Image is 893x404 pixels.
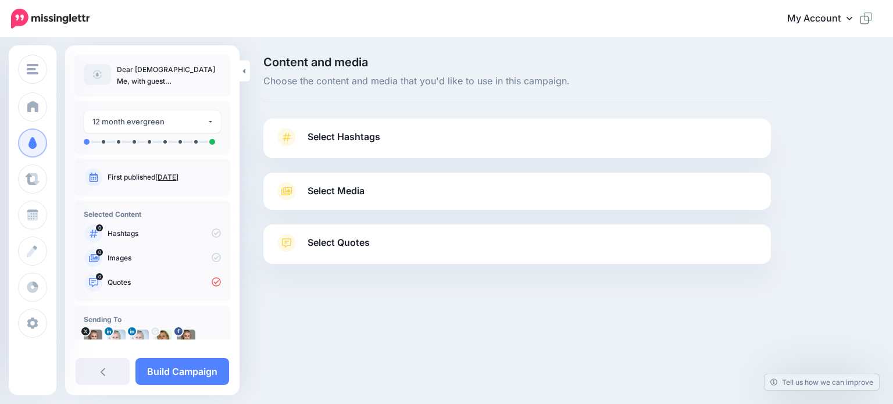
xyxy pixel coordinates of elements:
span: 0 [96,224,103,231]
span: Select Media [308,183,365,199]
a: My Account [776,5,876,33]
h4: Selected Content [84,210,221,219]
h4: Sending To [84,315,221,324]
img: 1613537522408-72136.png [130,330,149,348]
a: Select Quotes [275,234,759,264]
span: 0 [96,273,103,280]
p: Dear [DEMOGRAPHIC_DATA] Me, with guest [PERSON_NAME] [117,64,221,87]
p: Hashtags [108,228,221,239]
span: Select Hashtags [308,129,380,145]
p: Quotes [108,277,221,288]
img: X6whf_Sg-72135.jpg [84,330,102,348]
p: First published [108,172,221,183]
div: 12 month evergreen [92,115,207,128]
a: [DATE] [155,173,178,181]
button: 12 month evergreen [84,110,221,133]
a: Select Hashtags [275,128,759,158]
span: Content and media [263,56,771,68]
img: 292312747_168954832365514_641176905015721378_n-bsa126224.jpg [177,330,195,348]
a: Tell us how we can improve [765,374,879,390]
img: AEdFTp4VN4Tx-fPZrlvZj-0QQNewSUG-gHbxQz7wyh5qEAs96-c-72138.png [153,330,172,348]
img: Missinglettr [11,9,90,28]
img: article-default-image-icon.png [84,64,111,85]
p: Images [108,253,221,263]
span: Choose the content and media that you'd like to use in this campaign. [263,74,771,89]
a: Select Media [275,182,759,201]
span: Select Quotes [308,235,370,251]
img: menu.png [27,64,38,74]
span: 0 [96,249,103,256]
img: 1613537522408-72136.png [107,330,126,348]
